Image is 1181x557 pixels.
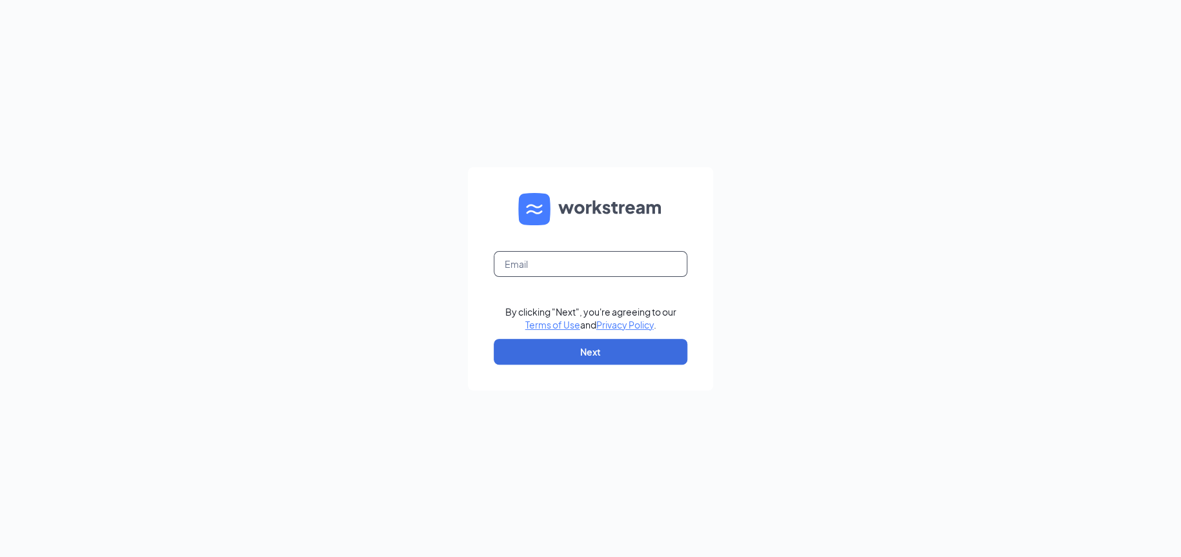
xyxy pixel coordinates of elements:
[494,339,687,365] button: Next
[505,305,676,331] div: By clicking "Next", you're agreeing to our and .
[596,319,654,330] a: Privacy Policy
[518,193,663,225] img: WS logo and Workstream text
[494,251,687,277] input: Email
[525,319,580,330] a: Terms of Use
